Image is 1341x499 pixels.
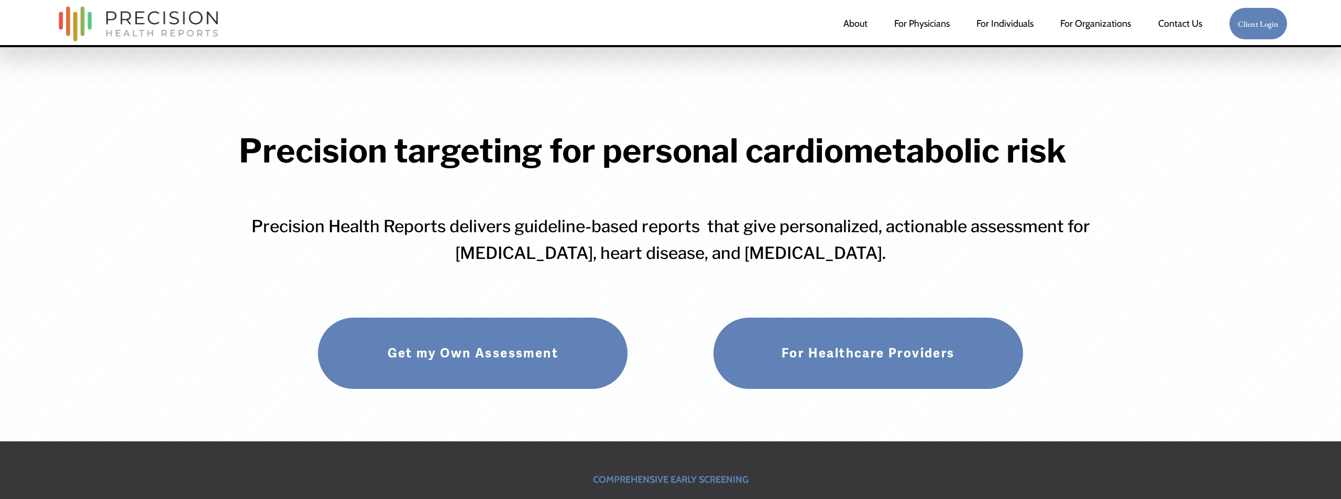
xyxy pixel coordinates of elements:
a: Contact Us [1158,13,1202,34]
a: Get my Own Assessment [317,317,628,389]
span: For Organizations [1060,14,1131,33]
a: folder dropdown [1060,13,1131,34]
a: For Individuals [976,13,1034,34]
h3: Precision Health Reports delivers guideline-based reports that give personalized, actionable asse... [239,213,1103,266]
a: For Physicians [894,13,950,34]
a: Client Login [1229,7,1288,40]
a: For Healthcare Providers [713,317,1024,389]
strong: Precision targeting for personal cardiometabolic risk [239,131,1067,170]
a: About [843,13,867,34]
img: Precision Health Reports [53,2,223,46]
strong: COMPREHENSIVE EARLY SCREENING [593,474,749,485]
